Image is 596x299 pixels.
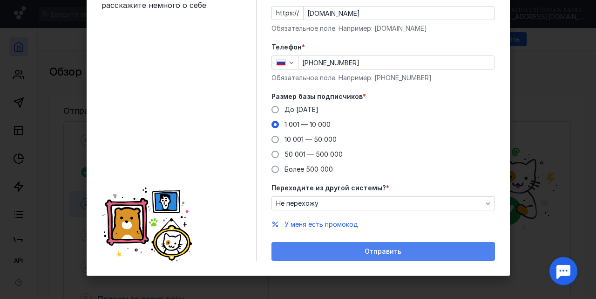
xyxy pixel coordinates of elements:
div: Обязательное поле. Например: [PHONE_NUMBER] [271,73,495,83]
span: Телефон [271,42,302,52]
span: Размер базы подписчиков [271,92,363,101]
button: Отправить [271,242,495,261]
span: 50 001 — 500 000 [284,150,343,158]
div: Обязательное поле. Например: [DOMAIN_NAME] [271,24,495,33]
button: У меня есть промокод [284,220,358,229]
button: Не перехожу [271,196,495,210]
span: Не перехожу [276,200,318,208]
span: Отправить [365,248,401,256]
span: Переходите из другой системы? [271,183,386,193]
span: У меня есть промокод [284,220,358,228]
span: До [DATE] [284,105,318,113]
span: Более 500 000 [284,165,333,173]
span: 1 001 — 10 000 [284,120,331,128]
span: 10 001 — 50 000 [284,135,337,143]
